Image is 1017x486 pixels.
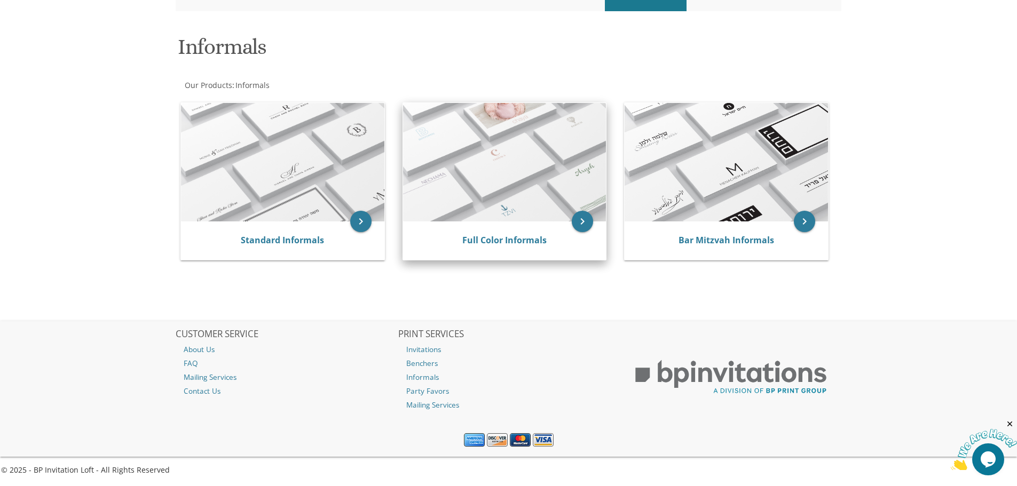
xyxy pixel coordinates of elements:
a: Party Favors [398,384,619,398]
img: Discover [487,433,508,447]
a: Bar Mitzvah Informals [679,234,774,246]
a: About Us [176,342,397,356]
a: Benchers [398,356,619,370]
a: Informals [234,80,270,90]
a: Full Color Informals [462,234,547,246]
a: keyboard_arrow_right [572,211,593,232]
a: Invitations [398,342,619,356]
a: Our Products [184,80,232,90]
img: American Express [464,433,485,447]
img: Bar Mitzvah Informals [625,103,828,221]
h1: Informals [178,35,613,67]
a: FAQ [176,356,397,370]
img: MasterCard [510,433,531,447]
img: Full Color Informals [403,103,606,221]
div: : [176,80,509,91]
img: Visa [533,433,554,447]
a: Mailing Services [398,398,619,412]
iframe: chat widget [951,419,1017,470]
a: Contact Us [176,384,397,398]
a: Mailing Services [176,370,397,384]
span: Informals [235,80,270,90]
a: keyboard_arrow_right [794,211,815,232]
a: keyboard_arrow_right [350,211,372,232]
a: Standard Informals [241,234,324,246]
h2: PRINT SERVICES [398,329,619,340]
img: Standard Informals [181,103,384,221]
img: BP Print Group [620,350,841,404]
a: Informals [398,370,619,384]
h2: CUSTOMER SERVICE [176,329,397,340]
